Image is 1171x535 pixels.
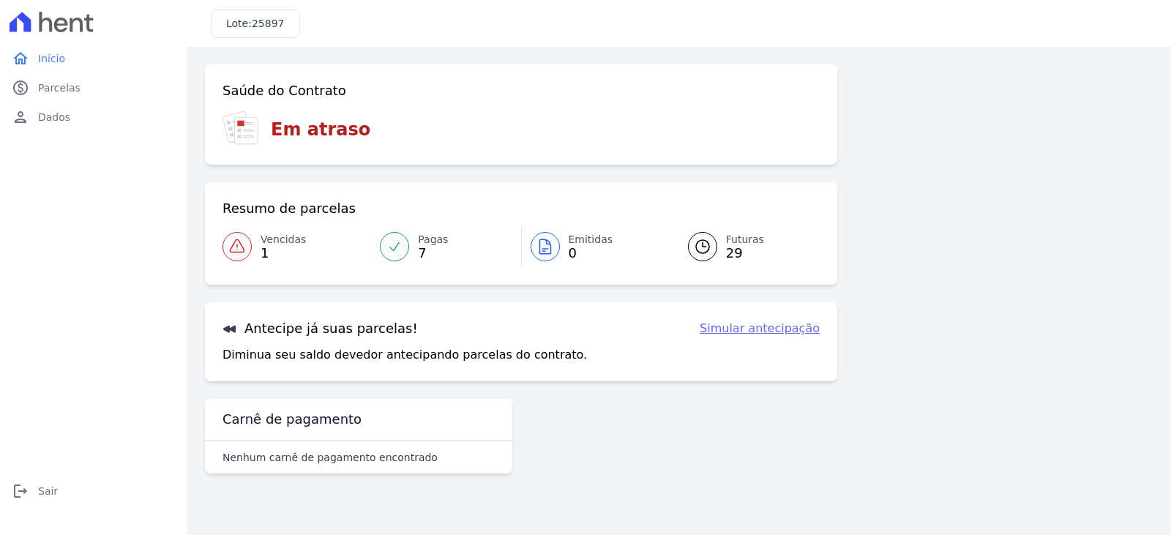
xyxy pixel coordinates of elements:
[6,73,182,102] a: paidParcelas
[522,226,670,267] a: Emitidas 0
[271,116,370,143] h3: Em atraso
[222,226,371,267] a: Vencidas 1
[670,226,820,267] a: Futuras 29
[222,200,356,217] h3: Resumo de parcelas
[222,82,346,100] h3: Saúde do Contrato
[6,44,182,73] a: homeInício
[12,79,29,97] i: paid
[418,232,448,247] span: Pagas
[12,482,29,500] i: logout
[261,247,306,259] span: 1
[222,450,438,465] p: Nenhum carnê de pagamento encontrado
[569,232,613,247] span: Emitidas
[726,247,764,259] span: 29
[252,18,285,29] span: 25897
[12,108,29,126] i: person
[12,50,29,67] i: home
[226,16,285,31] h3: Lote:
[222,346,587,364] p: Diminua seu saldo devedor antecipando parcelas do contrato.
[700,320,820,337] a: Simular antecipação
[569,247,613,259] span: 0
[38,51,65,66] span: Início
[222,411,362,428] h3: Carnê de pagamento
[726,232,764,247] span: Futuras
[418,247,448,259] span: 7
[38,484,58,498] span: Sair
[6,102,182,132] a: personDados
[38,110,70,124] span: Dados
[261,232,306,247] span: Vencidas
[222,320,418,337] h3: Antecipe já suas parcelas!
[38,81,81,95] span: Parcelas
[6,476,182,506] a: logoutSair
[371,226,520,267] a: Pagas 7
